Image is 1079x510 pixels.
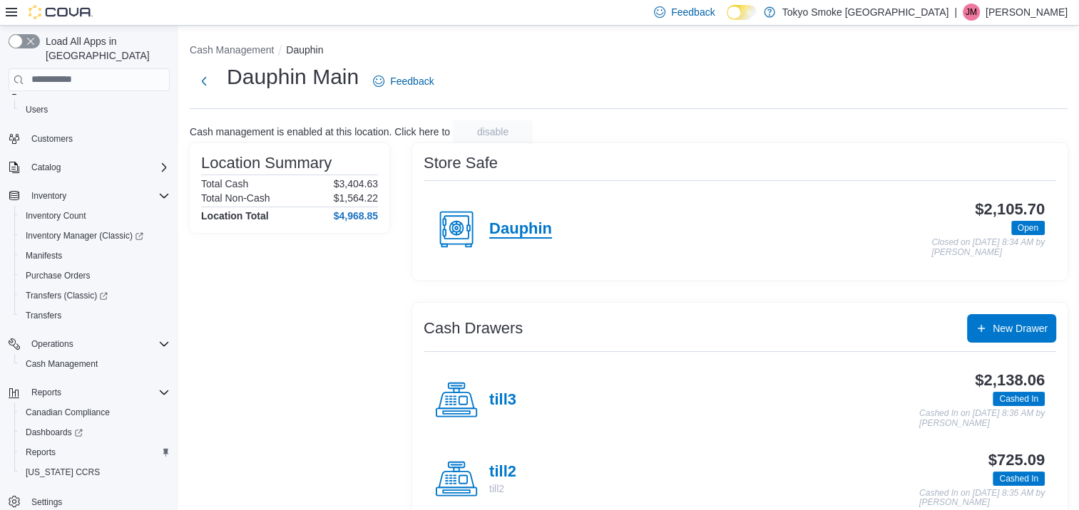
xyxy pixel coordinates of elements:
h3: Location Summary [201,155,332,172]
span: Open [1011,221,1045,235]
h6: Total Cash [201,178,248,189]
p: Tokyo Smoke [GEOGRAPHIC_DATA] [782,4,949,21]
button: New Drawer [967,314,1056,343]
a: Feedback [367,67,439,95]
a: Reports [20,444,61,461]
button: Catalog [3,157,175,177]
span: New Drawer [993,321,1048,335]
a: Canadian Compliance [20,404,116,421]
span: Inventory Manager (Classic) [20,227,170,244]
span: disable [477,125,508,139]
a: Dashboards [20,424,88,441]
a: Inventory Manager (Classic) [14,226,175,246]
a: [US_STATE] CCRS [20,464,106,481]
img: Cova [29,5,93,19]
a: Transfers [20,307,67,324]
span: Settings [26,492,170,510]
button: Cash Management [14,354,175,374]
button: Cash Management [190,44,274,56]
span: Washington CCRS [20,464,170,481]
button: disable [453,120,533,143]
button: Operations [26,335,79,353]
h6: Total Non-Cash [201,192,270,204]
input: Dark Mode [727,5,757,20]
span: Load All Apps in [GEOGRAPHIC_DATA] [40,34,170,63]
span: Cashed In [999,392,1038,405]
a: Transfers (Classic) [20,287,113,304]
span: Canadian Compliance [26,407,110,418]
span: Canadian Compliance [20,404,170,421]
span: Purchase Orders [20,267,170,284]
p: $1,564.22 [334,192,378,204]
button: Inventory Count [14,206,175,226]
a: Customers [26,130,78,147]
button: Inventory [26,187,72,204]
button: Next [190,67,218,95]
a: Manifests [20,247,68,264]
span: Transfers [26,310,61,321]
span: Cashed In [993,472,1045,486]
span: Transfers [20,307,170,324]
span: Transfers (Classic) [20,287,170,304]
button: Catalog [26,159,66,176]
p: $3,404.63 [334,178,378,189]
button: Reports [26,384,67,401]
button: Operations [3,334,175,354]
span: Settings [31,496,62,508]
span: Reports [26,384,170,401]
span: Reports [20,444,170,461]
button: Dauphin [286,44,323,56]
button: [US_STATE] CCRS [14,462,175,482]
span: Manifests [26,250,62,261]
h1: Dauphin Main [227,63,359,91]
button: Canadian Compliance [14,402,175,422]
span: Inventory [26,187,170,204]
span: Inventory [31,190,66,202]
p: Cashed In on [DATE] 8:35 AM by [PERSON_NAME] [919,489,1045,508]
a: Inventory Manager (Classic) [20,227,149,244]
div: Jordan McKay [963,4,980,21]
button: Manifests [14,246,175,266]
span: Cashed In [999,472,1038,485]
span: Users [26,104,48,115]
span: [US_STATE] CCRS [26,467,100,478]
button: Purchase Orders [14,266,175,286]
span: Manifests [20,247,170,264]
a: Dashboards [14,422,175,442]
h3: $2,105.70 [975,201,1045,218]
p: Closed on [DATE] 8:34 AM by [PERSON_NAME] [931,238,1045,257]
h4: $4,968.85 [334,210,378,222]
h3: $2,138.06 [975,372,1045,389]
span: Operations [26,335,170,353]
span: Purchase Orders [26,270,91,281]
span: JM [966,4,977,21]
p: | [954,4,957,21]
button: Inventory [3,186,175,206]
span: Inventory Count [26,210,86,222]
span: Inventory Count [20,207,170,224]
h3: $725.09 [988,452,1045,469]
h3: Store Safe [424,155,498,172]
p: till2 [489,482,516,496]
a: Inventory Count [20,207,92,224]
p: Cash management is enabled at this location. Click here to [190,126,450,137]
span: Inventory Manager (Classic) [26,230,143,241]
span: Dashboards [20,424,170,441]
a: Transfers (Classic) [14,286,175,306]
button: Customers [3,128,175,149]
a: Users [20,101,53,118]
span: Operations [31,338,73,350]
a: Purchase Orders [20,267,96,284]
span: Users [20,101,170,118]
span: Catalog [26,159,170,176]
span: Customers [31,133,73,145]
span: Feedback [390,74,434,88]
span: Open [1018,222,1038,234]
span: Dashboards [26,427,83,438]
button: Reports [14,442,175,462]
p: Cashed In on [DATE] 8:36 AM by [PERSON_NAME] [919,409,1045,428]
h4: Location Total [201,210,269,222]
span: Transfers (Classic) [26,290,108,301]
button: Transfers [14,306,175,326]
